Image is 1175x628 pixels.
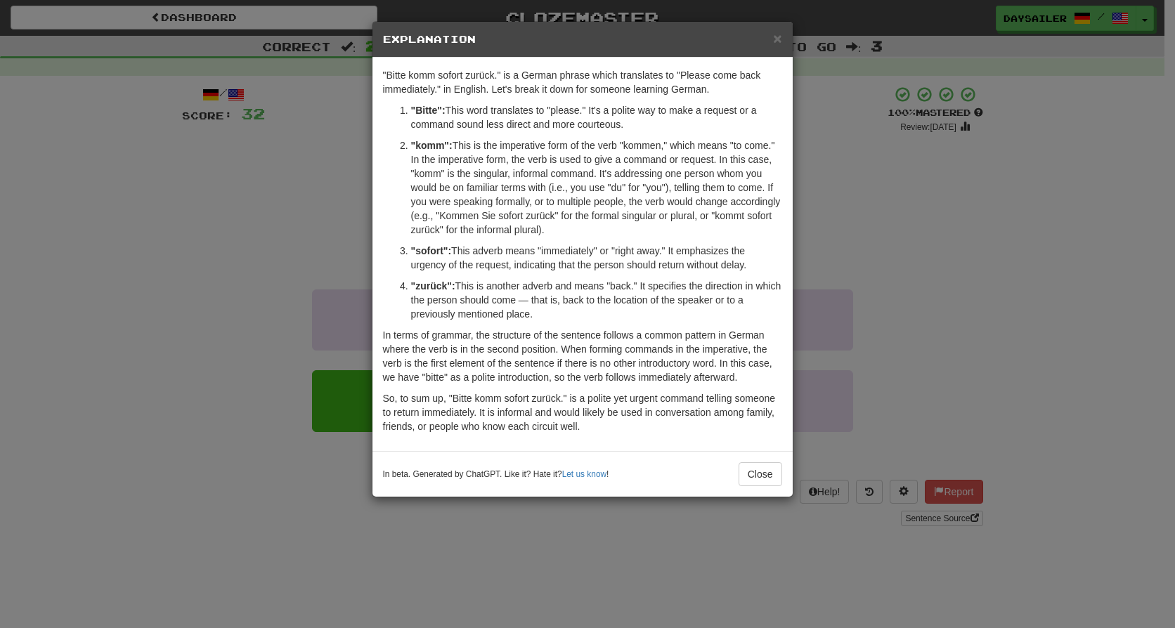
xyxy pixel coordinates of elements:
strong: "sofort": [411,245,452,256]
p: So, to sum up, "Bitte komm sofort zurück." is a polite yet urgent command telling someone to retu... [383,391,782,433]
strong: "Bitte": [411,105,446,116]
p: This is another adverb and means "back." It specifies the direction in which the person should co... [411,279,782,321]
small: In beta. Generated by ChatGPT. Like it? Hate it? ! [383,469,609,480]
p: "Bitte komm sofort zurück." is a German phrase which translates to "Please come back immediately.... [383,68,782,96]
p: This is the imperative form of the verb "kommen," which means "to come." In the imperative form, ... [411,138,782,237]
a: Let us know [562,469,606,479]
h5: Explanation [383,32,782,46]
p: This word translates to "please." It's a polite way to make a request or a command sound less dir... [411,103,782,131]
strong: "komm": [411,140,453,151]
strong: "zurück": [411,280,455,292]
span: × [773,30,781,46]
p: This adverb means "immediately" or "right away." It emphasizes the urgency of the request, indica... [411,244,782,272]
p: In terms of grammar, the structure of the sentence follows a common pattern in German where the v... [383,328,782,384]
button: Close [773,31,781,46]
button: Close [739,462,782,486]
